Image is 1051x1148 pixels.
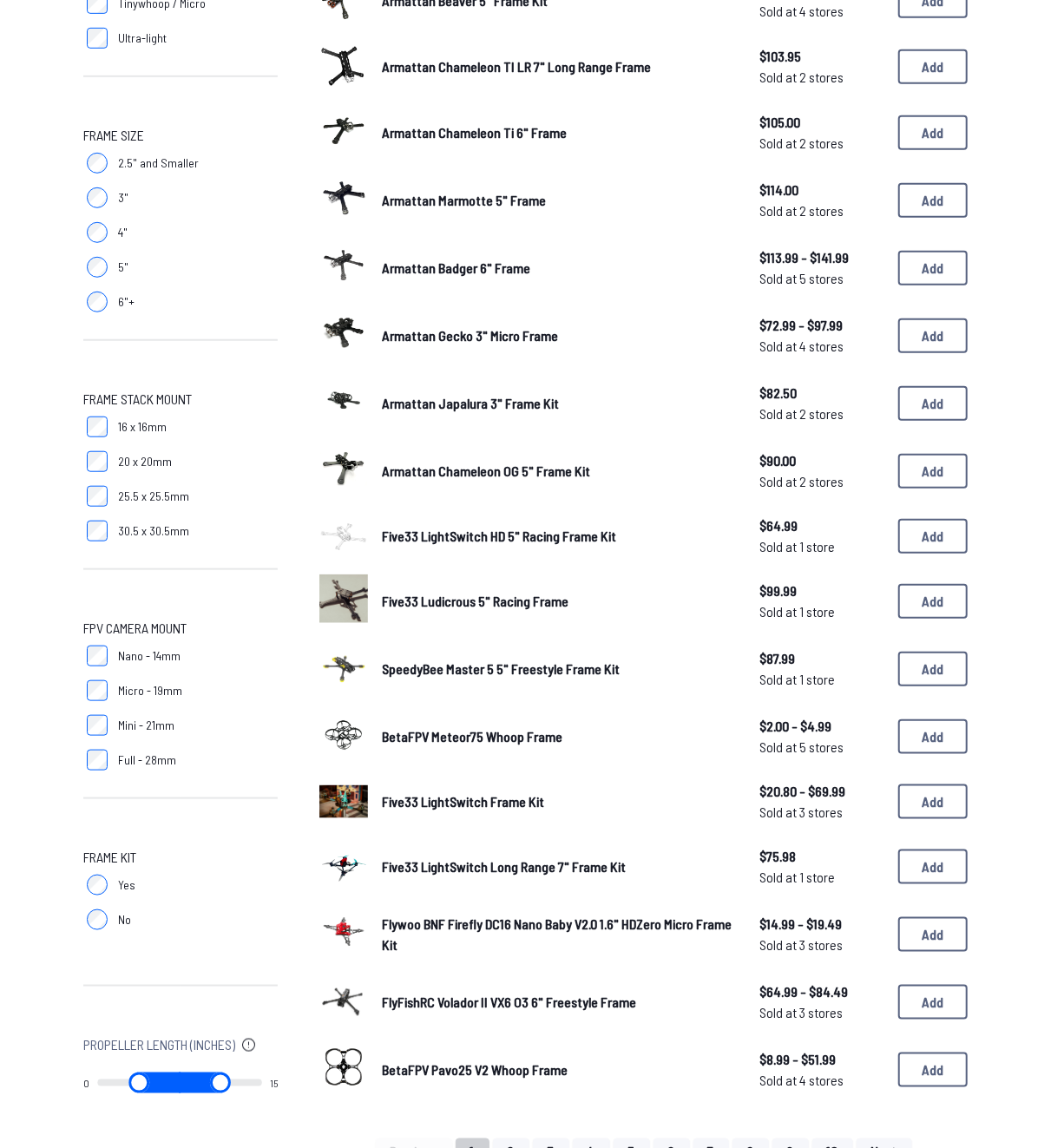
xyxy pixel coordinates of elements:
[759,133,884,154] span: Sold at 2 stores
[319,512,368,561] a: image
[759,247,884,268] span: $113.99 - $141.99
[118,30,167,47] span: Ultra-light
[83,1076,89,1090] output: 0
[319,574,368,628] a: image
[118,911,131,928] span: No
[87,680,108,701] input: Micro - 19mm
[87,486,108,507] input: 25.5 x 25.5mm
[382,259,530,276] span: Armattan Badger 6" Frame
[382,591,732,612] a: Five33 Ludicrous 5" Racing Frame
[87,417,108,437] input: 16 x 16mm
[898,519,968,554] button: Add
[759,716,884,737] span: $2.00 - $4.99
[898,985,968,1020] button: Add
[382,192,546,208] span: Armattan Marmotte 5" Frame
[319,777,368,826] a: image
[319,309,368,363] a: image
[382,659,732,679] a: SpeedyBee Master 5 5" Freestyle Frame Kit
[87,750,108,771] input: Full - 28mm
[382,528,616,544] span: Five33 LightSwitch HD 5" Racing Frame Kit
[382,660,620,677] span: SpeedyBee Master 5 5" Freestyle Frame Kit
[319,975,368,1024] img: image
[382,58,651,75] span: Armattan Chameleon TI LR 7" Long Range Frame
[898,784,968,819] button: Add
[759,867,884,888] span: Sold at 1 store
[319,1043,368,1097] a: image
[87,292,108,312] input: 6"+
[382,726,732,747] a: BetaFPV Meteor75 Whoop Frame
[319,106,368,160] a: image
[759,846,884,867] span: $75.98
[319,642,368,696] a: image
[382,56,732,77] a: Armattan Chameleon TI LR 7" Long Range Frame
[898,115,968,150] button: Add
[319,444,368,493] img: image
[898,454,968,489] button: Add
[898,719,968,754] button: Add
[759,737,884,758] span: Sold at 5 stores
[83,1034,235,1055] span: Propeller Length (Inches)
[898,1053,968,1087] button: Add
[118,522,189,540] span: 30.5 x 30.5mm
[759,1049,884,1070] span: $8.99 - $51.99
[759,315,884,336] span: $72.99 - $97.99
[319,908,368,961] a: image
[382,325,732,346] a: Armattan Gecko 3" Micro Frame
[118,154,199,172] span: 2.5" and Smaller
[898,251,968,285] button: Add
[898,49,968,84] button: Add
[319,521,368,552] img: image
[319,710,368,764] a: image
[898,386,968,421] button: Add
[319,377,368,425] img: image
[319,710,368,758] img: image
[319,444,368,498] a: image
[898,917,968,952] button: Add
[118,224,128,241] span: 4"
[83,125,144,146] span: Frame Size
[87,646,108,666] input: Nano - 14mm
[759,981,884,1002] span: $64.99 - $84.49
[382,992,732,1013] a: FlyFishRC Volador II VX6 O3 6" Freestyle Frame
[759,46,884,67] span: $103.95
[382,258,732,279] a: Armattan Badger 6" Frame
[759,268,884,289] span: Sold at 5 stores
[759,112,884,133] span: $105.00
[759,781,884,802] span: $20.80 - $69.99
[87,909,108,930] input: No
[759,536,884,557] span: Sold at 1 store
[382,1061,568,1078] span: BetaFPV Pavo25 V2 Whoop Frame
[759,336,884,357] span: Sold at 4 stores
[759,601,884,622] span: Sold at 1 store
[759,802,884,823] span: Sold at 3 stores
[118,488,189,505] span: 25.5 x 25.5mm
[382,327,558,344] span: Armattan Gecko 3" Micro Frame
[87,222,108,243] input: 4"
[118,876,135,894] span: Yes
[898,183,968,218] button: Add
[759,1,884,22] span: Sold at 4 stores
[759,1070,884,1091] span: Sold at 4 stores
[382,1059,732,1080] a: BetaFPV Pavo25 V2 Whoop Frame
[759,383,884,403] span: $82.50
[759,471,884,492] span: Sold at 2 stores
[83,618,187,639] span: FPV Camera Mount
[118,418,167,436] span: 16 x 16mm
[118,751,176,769] span: Full - 28mm
[319,1043,368,1092] img: image
[118,453,172,470] span: 20 x 20mm
[759,914,884,935] span: $14.99 - $19.49
[759,1002,884,1023] span: Sold at 3 stores
[319,309,368,358] img: image
[382,858,626,875] span: Five33 LightSwitch Long Range 7" Frame Kit
[319,832,368,897] img: image
[759,515,884,536] span: $64.99
[118,682,182,699] span: Micro - 19mm
[87,521,108,541] input: 30.5 x 30.5mm
[898,584,968,619] button: Add
[87,715,108,736] input: Mini - 21mm
[759,180,884,200] span: $114.00
[83,389,192,410] span: Frame Stack Mount
[382,393,732,414] a: Armattan Japalura 3" Frame Kit
[87,451,108,472] input: 20 x 20mm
